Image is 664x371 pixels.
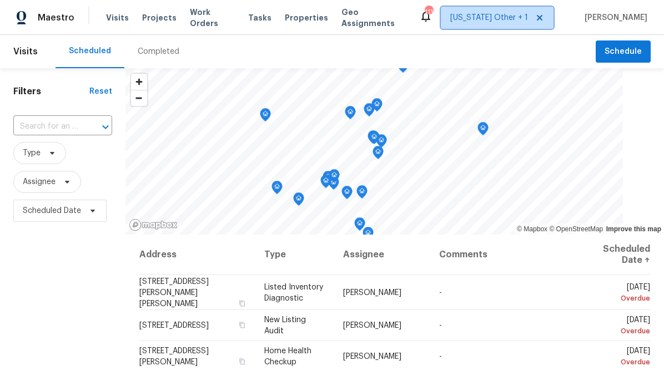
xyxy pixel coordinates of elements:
span: Work Orders [190,7,235,29]
div: Map marker [345,106,356,123]
button: Copy Address [237,320,247,330]
div: Map marker [320,175,331,192]
div: Overdue [593,357,650,368]
button: Open [98,119,113,135]
button: Copy Address [237,357,247,367]
button: Zoom out [131,90,147,106]
div: Map marker [477,122,489,139]
span: [DATE] [593,283,650,303]
div: Map marker [373,146,384,163]
a: Mapbox homepage [129,218,178,231]
th: Type [255,235,334,275]
div: Map marker [363,227,374,244]
span: Listed Inventory Diagnostic [264,283,323,302]
span: [DATE] [593,347,650,368]
span: New Listing Audit [264,316,306,335]
a: OpenStreetMap [549,225,603,233]
div: Map marker [271,181,283,198]
span: - [439,288,442,296]
th: Assignee [334,235,430,275]
span: Projects [142,12,177,23]
div: Map marker [368,130,379,148]
th: Scheduled Date ↑ [584,235,651,275]
span: [DATE] [593,316,650,337]
div: Completed [138,46,179,57]
span: [US_STATE] Other + 1 [450,12,528,23]
button: Schedule [596,40,651,63]
div: Map marker [341,186,353,203]
div: Map marker [329,169,340,186]
div: Overdue [593,292,650,303]
span: - [439,353,442,360]
div: Map marker [260,108,271,125]
a: Mapbox [517,225,547,233]
div: Map marker [293,192,304,210]
a: Improve this map [606,225,661,233]
span: Geo Assignments [341,7,406,29]
button: Copy Address [237,298,247,308]
span: [STREET_ADDRESS] [139,322,209,329]
div: Map marker [371,98,383,115]
h1: Filters [13,86,89,97]
th: Address [139,235,256,275]
th: Comments [430,235,584,275]
span: [STREET_ADDRESS][PERSON_NAME] [139,347,209,366]
div: Map marker [376,134,387,151]
span: Schedule [605,45,642,59]
button: Zoom in [131,74,147,90]
span: [PERSON_NAME] [343,322,401,329]
div: Map marker [369,131,380,148]
div: 111 [425,7,432,18]
span: [PERSON_NAME] [343,288,401,296]
span: Visits [106,12,129,23]
div: Overdue [593,326,650,337]
span: Tasks [248,14,271,22]
span: Scheduled Date [23,205,81,216]
input: Search for an address... [13,118,81,135]
span: Assignee [23,176,56,187]
span: Properties [285,12,328,23]
span: Maestro [38,12,74,23]
span: Visits [13,39,38,64]
div: Scheduled [69,45,111,57]
span: - [439,322,442,329]
span: [STREET_ADDRESS][PERSON_NAME][PERSON_NAME] [139,277,209,307]
div: Reset [89,86,112,97]
span: Home Health Checkup [264,347,311,366]
canvas: Map [125,68,623,235]
div: Map marker [323,171,334,188]
div: Map marker [356,185,368,202]
span: [PERSON_NAME] [343,353,401,360]
div: Map marker [354,217,365,235]
span: [PERSON_NAME] [580,12,647,23]
div: Map marker [364,103,375,120]
span: Type [23,148,41,159]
